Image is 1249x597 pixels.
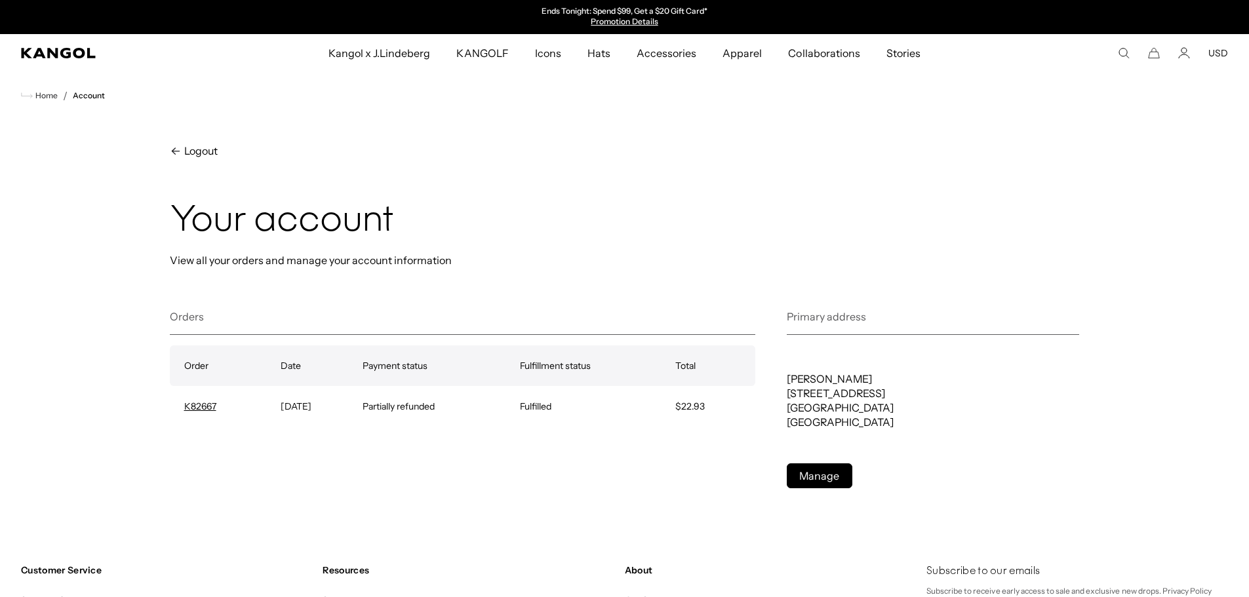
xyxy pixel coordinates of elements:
[21,564,312,576] h4: Customer Service
[522,34,574,72] a: Icons
[1178,47,1190,59] a: Account
[775,34,873,72] a: Collaborations
[787,463,852,488] a: Manage
[456,34,508,72] span: KANGOLF
[723,34,762,72] span: Apparel
[170,253,1080,267] div: View all your orders and manage your account information
[281,345,363,386] th: Date
[170,201,1080,242] h1: Your account
[490,7,760,28] slideshow-component: Announcement bar
[363,345,520,386] th: Payment status
[73,91,105,100] a: Account
[637,34,696,72] span: Accessories
[58,88,68,104] li: /
[490,7,760,28] div: 1 of 2
[184,400,216,412] a: Order number K82667
[281,400,311,412] time: [DATE]
[21,48,217,58] a: Kangol
[926,564,1228,579] h4: Subscribe to our emails
[709,34,775,72] a: Apparel
[788,34,860,72] span: Collaborations
[520,345,675,386] th: Fulfillment status
[787,372,1080,429] p: [PERSON_NAME] [STREET_ADDRESS] [GEOGRAPHIC_DATA] [GEOGRAPHIC_DATA]
[873,34,934,72] a: Stories
[535,34,561,72] span: Icons
[328,34,431,72] span: Kangol x J.Lindeberg
[624,34,709,72] a: Accessories
[542,7,707,17] p: Ends Tonight: Spend $99, Get a $20 Gift Card*
[675,345,755,386] th: Total
[363,386,520,427] td: Partially refunded
[574,34,624,72] a: Hats
[587,34,610,72] span: Hats
[33,91,58,100] span: Home
[170,345,281,386] th: Order
[1208,47,1228,59] button: USD
[520,386,675,427] td: Fulfilled
[182,143,218,159] span: Logout
[591,16,658,26] a: Promotion Details
[21,90,58,102] a: Home
[625,564,916,576] h4: About
[170,143,1080,159] a: Logout
[490,7,760,28] div: Announcement
[1118,47,1130,59] summary: Search here
[170,309,755,335] h2: Orders
[1148,47,1160,59] button: Cart
[443,34,521,72] a: KANGOLF
[323,564,614,576] h4: Resources
[315,34,444,72] a: Kangol x J.Lindeberg
[787,309,1080,335] h2: Primary address
[886,34,921,72] span: Stories
[675,386,755,427] td: $22.93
